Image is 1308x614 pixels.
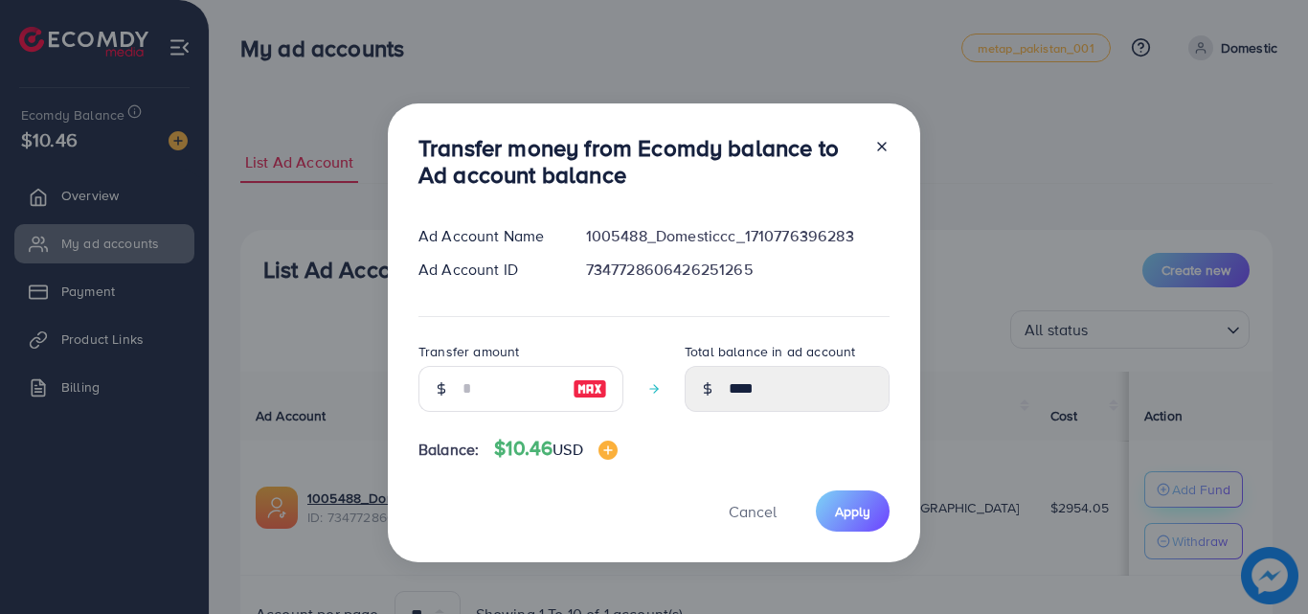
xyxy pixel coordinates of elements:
div: Ad Account ID [403,259,571,281]
span: Cancel [729,501,777,522]
label: Total balance in ad account [685,342,855,361]
label: Transfer amount [418,342,519,361]
h4: $10.46 [494,437,617,461]
span: Apply [835,502,870,521]
button: Cancel [705,490,801,532]
img: image [598,441,618,460]
div: 7347728606426251265 [571,259,905,281]
img: image [573,377,607,400]
div: Ad Account Name [403,225,571,247]
button: Apply [816,490,890,532]
div: 1005488_Domesticcc_1710776396283 [571,225,905,247]
span: Balance: [418,439,479,461]
h3: Transfer money from Ecomdy balance to Ad account balance [418,134,859,190]
span: USD [553,439,582,460]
